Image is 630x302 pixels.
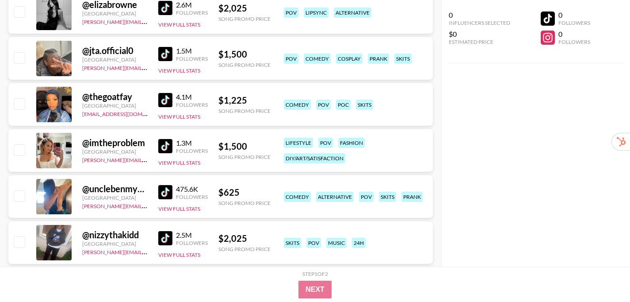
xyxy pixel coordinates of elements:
[82,10,148,17] div: [GEOGRAPHIC_DATA]
[176,139,208,147] div: 1.3M
[334,8,371,18] div: alternative
[356,100,373,110] div: skits
[284,238,301,248] div: skits
[586,258,619,291] iframe: Drift Widget Chat Controller
[449,11,510,19] div: 0
[82,63,213,71] a: [PERSON_NAME][EMAIL_ADDRESS][DOMAIN_NAME]
[158,205,200,212] button: View Full Stats
[336,54,363,64] div: cosplay
[218,3,271,14] div: $ 2,025
[176,231,208,240] div: 2.5M
[218,246,271,252] div: Song Promo Price
[379,192,396,202] div: skits
[368,54,389,64] div: prank
[158,159,200,166] button: View Full Stats
[449,30,510,39] div: $0
[218,62,271,68] div: Song Promo Price
[158,113,200,120] button: View Full Stats
[298,281,332,298] button: Next
[82,183,148,194] div: @ unclebenmybrudda
[284,54,298,64] div: pov
[82,201,213,209] a: [PERSON_NAME][EMAIL_ADDRESS][DOMAIN_NAME]
[82,229,148,240] div: @ nizzythakidd
[82,109,171,117] a: [EMAIL_ADDRESS][DOMAIN_NAME]
[558,30,590,39] div: 0
[326,238,347,248] div: music
[218,15,271,22] div: Song Promo Price
[306,238,321,248] div: pov
[176,55,208,62] div: Followers
[158,139,172,153] img: TikTok
[82,240,148,247] div: [GEOGRAPHIC_DATA]
[449,39,510,45] div: Estimated Price
[284,8,298,18] div: pov
[82,148,148,155] div: [GEOGRAPHIC_DATA]
[304,8,328,18] div: lipsync
[82,155,213,163] a: [PERSON_NAME][EMAIL_ADDRESS][DOMAIN_NAME]
[284,192,311,202] div: comedy
[176,101,208,108] div: Followers
[336,100,351,110] div: poc
[284,138,313,148] div: lifestyle
[158,93,172,107] img: TikTok
[176,93,208,101] div: 4.1M
[176,194,208,200] div: Followers
[218,154,271,160] div: Song Promo Price
[176,9,208,16] div: Followers
[338,138,365,148] div: fashion
[318,138,333,148] div: pov
[158,67,200,74] button: View Full Stats
[158,1,172,15] img: TikTok
[158,231,172,245] img: TikTok
[218,200,271,206] div: Song Promo Price
[284,100,311,110] div: comedy
[176,0,208,9] div: 2.6M
[82,247,213,256] a: [PERSON_NAME][EMAIL_ADDRESS][DOMAIN_NAME]
[316,100,331,110] div: pov
[304,54,331,64] div: comedy
[359,192,374,202] div: pov
[158,47,172,61] img: TikTok
[449,19,510,26] div: Influencers Selected
[82,137,148,148] div: @ imtheproblem
[82,56,148,63] div: [GEOGRAPHIC_DATA]
[82,194,148,201] div: [GEOGRAPHIC_DATA]
[284,153,345,163] div: diy/art/satisfaction
[218,95,271,106] div: $ 1,225
[176,240,208,246] div: Followers
[82,91,148,102] div: @ thegoatfay
[176,185,208,194] div: 475.6K
[82,45,148,56] div: @ jta.official0
[176,46,208,55] div: 1.5M
[158,21,200,28] button: View Full Stats
[401,192,423,202] div: prank
[218,108,271,114] div: Song Promo Price
[394,54,412,64] div: skits
[218,49,271,60] div: $ 1,500
[218,233,271,244] div: $ 2,025
[302,271,328,277] div: Step 1 of 2
[558,19,590,26] div: Followers
[218,187,271,198] div: $ 625
[82,17,213,25] a: [PERSON_NAME][EMAIL_ADDRESS][DOMAIN_NAME]
[558,11,590,19] div: 0
[176,147,208,154] div: Followers
[352,238,366,248] div: 24h
[558,39,590,45] div: Followers
[316,192,354,202] div: alternative
[158,185,172,199] img: TikTok
[82,102,148,109] div: [GEOGRAPHIC_DATA]
[158,252,200,258] button: View Full Stats
[218,141,271,152] div: $ 1,500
